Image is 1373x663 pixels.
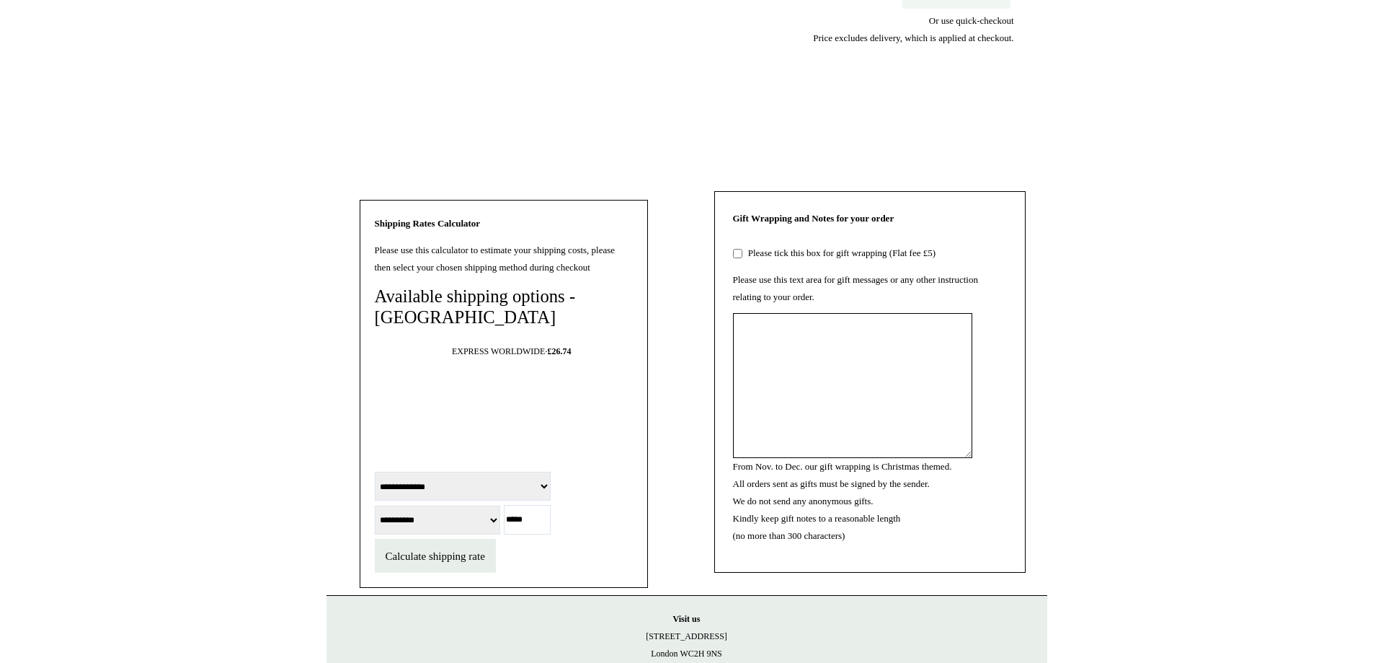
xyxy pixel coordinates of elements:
[386,550,485,562] span: Calculate shipping rate
[360,12,1014,47] div: Or use quick-checkout
[360,30,1014,47] div: Price excludes delivery, which is applied at checkout.
[375,242,633,276] p: Please use this calculator to estimate your shipping costs, please then select your chosen shippi...
[733,461,952,541] label: From Nov. to Dec. our gift wrapping is Christmas themed. All orders sent as gifts must be signed ...
[375,539,496,573] button: Calculate shipping rate
[733,274,978,302] label: Please use this text area for gift messages or any other instruction relating to your order.
[375,218,481,229] strong: Shipping Rates Calculator
[375,286,633,328] h4: Available shipping options - [GEOGRAPHIC_DATA]
[906,99,1014,138] iframe: PayPal-paypal
[745,247,936,258] label: Please tick this box for gift wrapping (Flat fee £5)
[733,213,894,224] strong: Gift Wrapping and Notes for your order
[375,470,633,573] form: select location
[673,614,701,624] strong: Visit us
[504,505,551,535] input: Postcode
